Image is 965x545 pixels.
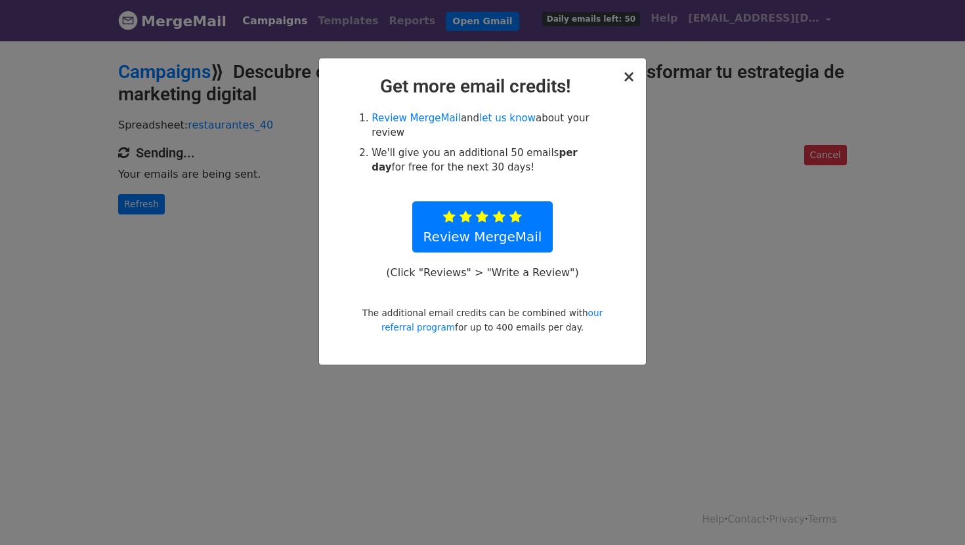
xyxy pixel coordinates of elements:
[372,112,461,124] a: Review MergeMail
[381,308,603,333] a: our referral program
[379,266,586,279] p: (Click "Reviews" > "Write a Review")
[899,482,965,545] div: Widget de chat
[479,112,536,124] a: let us know
[622,69,635,85] button: Close
[330,75,635,98] h2: Get more email credits!
[372,111,608,140] li: and about your review
[899,482,965,545] iframe: Chat Widget
[372,147,577,174] strong: per day
[412,201,553,252] a: Review MergeMail
[372,146,608,175] li: We'll give you an additional 50 emails for free for the next 30 days!
[622,68,635,86] span: ×
[362,308,603,333] small: The additional email credits can be combined with for up to 400 emails per day.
